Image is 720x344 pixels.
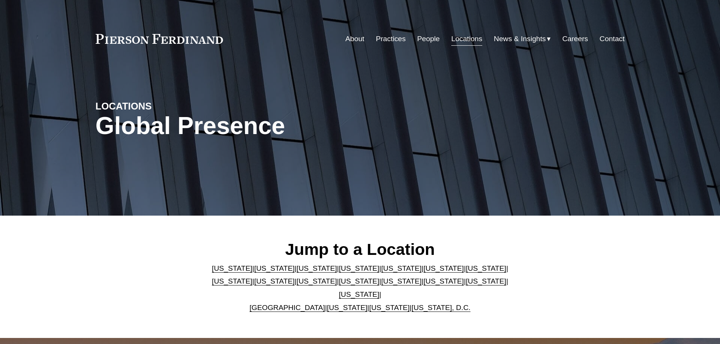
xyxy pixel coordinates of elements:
h4: LOCATIONS [96,100,228,112]
a: [US_STATE] [339,264,379,272]
a: [GEOGRAPHIC_DATA] [249,304,325,312]
a: [US_STATE] [339,277,379,285]
a: [US_STATE] [327,304,367,312]
a: [US_STATE] [297,277,337,285]
a: Locations [451,32,482,46]
a: [US_STATE] [466,264,506,272]
a: Contact [599,32,624,46]
a: [US_STATE] [381,264,421,272]
h2: Jump to a Location [206,239,514,259]
a: folder dropdown [494,32,551,46]
a: [US_STATE] [254,277,295,285]
a: [US_STATE] [212,277,252,285]
h1: Global Presence [96,112,448,140]
a: Careers [562,32,588,46]
span: News & Insights [494,32,546,46]
a: [US_STATE] [423,277,464,285]
a: [US_STATE] [297,264,337,272]
a: People [417,32,440,46]
a: [US_STATE], D.C. [412,304,471,312]
a: [US_STATE] [423,264,464,272]
a: [US_STATE] [369,304,410,312]
a: [US_STATE] [381,277,421,285]
a: [US_STATE] [339,290,379,298]
a: [US_STATE] [466,277,506,285]
a: About [345,32,364,46]
p: | | | | | | | | | | | | | | | | | | [206,262,514,314]
a: Practices [376,32,406,46]
a: [US_STATE] [254,264,295,272]
a: [US_STATE] [212,264,252,272]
